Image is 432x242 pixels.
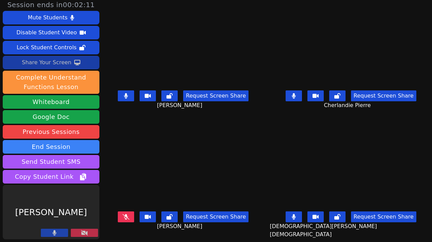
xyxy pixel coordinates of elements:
[3,140,99,154] button: End Session
[3,110,99,124] a: Google Doc
[3,26,99,39] button: Disable Student Video
[351,211,416,222] button: Request Screen Share
[3,41,99,54] button: Lock Student Controls
[28,12,67,23] div: Mute Students
[157,222,204,230] span: [PERSON_NAME]
[3,11,99,24] button: Mute Students
[3,125,99,139] a: Previous Sessions
[3,56,99,69] button: Share Your Screen
[3,71,99,94] button: Complete Understand Functions Lesson
[3,95,99,109] button: Whiteboard
[17,42,77,53] div: Lock Student Controls
[15,172,87,181] span: Copy Student Link
[22,57,71,68] div: Share Your Screen
[3,185,99,239] div: [PERSON_NAME]
[183,211,249,222] button: Request Screen Share
[270,222,427,239] span: [DEMOGRAPHIC_DATA][PERSON_NAME][DEMOGRAPHIC_DATA]
[183,90,249,101] button: Request Screen Share
[324,101,372,109] span: Cherlandie Pierre
[157,101,204,109] span: [PERSON_NAME]
[351,90,416,101] button: Request Screen Share
[3,155,99,169] button: Send Student SMS
[63,1,95,9] time: 00:02:11
[3,170,99,184] button: Copy Student Link
[16,27,77,38] div: Disable Student Video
